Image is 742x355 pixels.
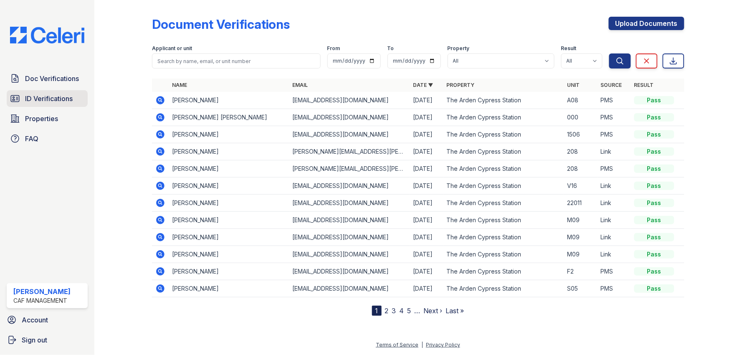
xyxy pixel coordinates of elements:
a: Terms of Service [376,342,418,348]
td: 1506 [564,126,598,143]
td: The Arden Cypress Station [443,263,564,280]
label: To [387,45,394,52]
td: The Arden Cypress Station [443,92,564,109]
span: Account [22,315,48,325]
div: Pass [634,130,674,139]
a: Name [172,82,187,88]
span: … [415,306,420,316]
td: Link [598,177,631,195]
a: Properties [7,110,88,127]
td: PMS [598,92,631,109]
td: Link [598,229,631,246]
td: [EMAIL_ADDRESS][DOMAIN_NAME] [289,92,410,109]
td: [PERSON_NAME] [169,280,289,297]
div: Pass [634,284,674,293]
td: PMS [598,109,631,126]
td: PMS [598,263,631,280]
a: 4 [400,307,404,315]
img: CE_Logo_Blue-a8612792a0a2168367f1c8372b55b34899dd931a85d93a1a3d3e32e68fde9ad4.png [3,27,91,43]
a: 5 [408,307,411,315]
td: [PERSON_NAME] [169,212,289,229]
div: Pass [634,182,674,190]
td: The Arden Cypress Station [443,109,564,126]
td: The Arden Cypress Station [443,246,564,263]
a: Privacy Policy [426,342,460,348]
td: 208 [564,160,598,177]
td: [DATE] [410,160,443,177]
div: Pass [634,267,674,276]
td: [PERSON_NAME] [169,92,289,109]
td: Link [598,195,631,212]
div: Document Verifications [152,17,290,32]
td: 22011 [564,195,598,212]
td: [DATE] [410,229,443,246]
span: Properties [25,114,58,124]
td: [PERSON_NAME] [169,126,289,143]
a: Email [293,82,308,88]
td: The Arden Cypress Station [443,280,564,297]
div: Pass [634,216,674,224]
td: The Arden Cypress Station [443,143,564,160]
a: Result [634,82,654,88]
td: PMS [598,160,631,177]
td: [EMAIL_ADDRESS][DOMAIN_NAME] [289,195,410,212]
td: A08 [564,92,598,109]
div: Pass [634,165,674,173]
td: F2 [564,263,598,280]
td: [PERSON_NAME][EMAIL_ADDRESS][PERSON_NAME][DOMAIN_NAME] [289,160,410,177]
td: [PERSON_NAME] [169,195,289,212]
td: [DATE] [410,143,443,160]
td: [EMAIL_ADDRESS][DOMAIN_NAME] [289,177,410,195]
td: [DATE] [410,280,443,297]
td: [EMAIL_ADDRESS][DOMAIN_NAME] [289,212,410,229]
input: Search by name, email, or unit number [152,53,321,68]
td: [DATE] [410,109,443,126]
a: FAQ [7,130,88,147]
td: Link [598,212,631,229]
span: FAQ [25,134,38,144]
td: [DATE] [410,246,443,263]
td: [EMAIL_ADDRESS][DOMAIN_NAME] [289,229,410,246]
a: ID Verifications [7,90,88,107]
td: [DATE] [410,263,443,280]
td: The Arden Cypress Station [443,212,564,229]
td: The Arden Cypress Station [443,229,564,246]
div: Pass [634,147,674,156]
td: [DATE] [410,177,443,195]
td: Link [598,246,631,263]
a: Account [3,312,91,328]
td: [PERSON_NAME] [169,177,289,195]
td: M09 [564,212,598,229]
td: [PERSON_NAME] [169,229,289,246]
a: Property [447,82,475,88]
div: Pass [634,233,674,241]
td: S05 [564,280,598,297]
td: [DATE] [410,126,443,143]
a: Unit [567,82,580,88]
div: [PERSON_NAME] [13,287,71,297]
td: [PERSON_NAME] [169,263,289,280]
td: The Arden Cypress Station [443,126,564,143]
label: Result [561,45,577,52]
a: Sign out [3,332,91,348]
a: Date ▼ [413,82,433,88]
td: [DATE] [410,92,443,109]
span: Doc Verifications [25,74,79,84]
td: [PERSON_NAME] [169,160,289,177]
td: PMS [598,280,631,297]
a: Doc Verifications [7,70,88,87]
td: [DATE] [410,195,443,212]
div: | [421,342,423,348]
td: [PERSON_NAME][EMAIL_ADDRESS][PERSON_NAME][DOMAIN_NAME] [289,143,410,160]
a: 2 [385,307,389,315]
td: [EMAIL_ADDRESS][DOMAIN_NAME] [289,126,410,143]
span: ID Verifications [25,94,73,104]
td: The Arden Cypress Station [443,195,564,212]
td: M09 [564,246,598,263]
label: From [327,45,340,52]
td: [DATE] [410,212,443,229]
td: [EMAIL_ADDRESS][DOMAIN_NAME] [289,109,410,126]
td: M09 [564,229,598,246]
div: Pass [634,113,674,122]
td: The Arden Cypress Station [443,177,564,195]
